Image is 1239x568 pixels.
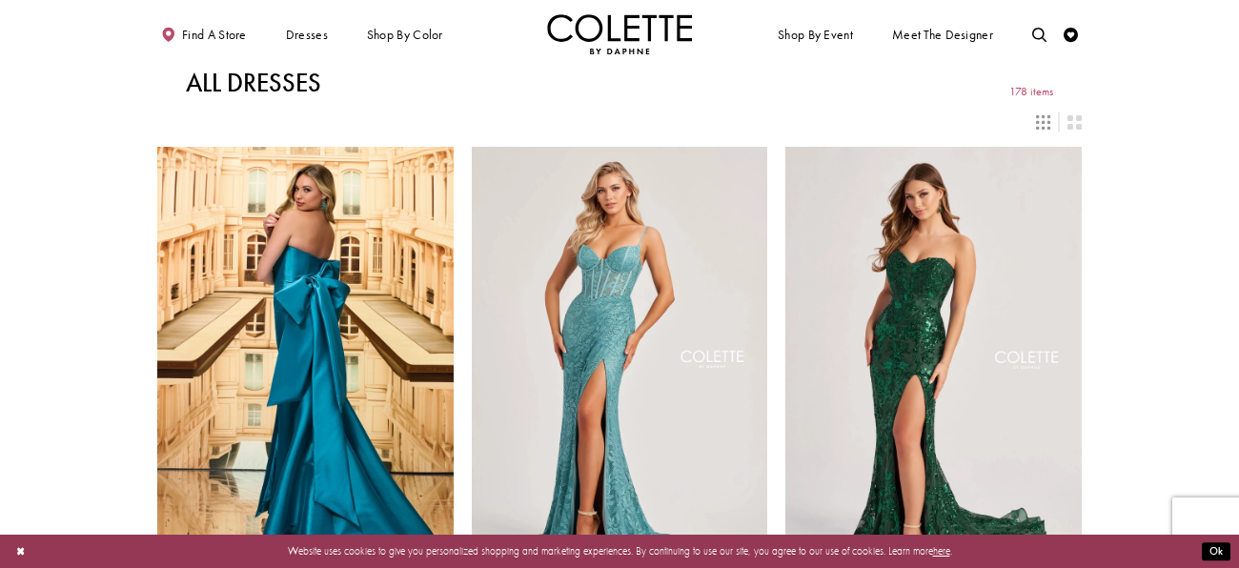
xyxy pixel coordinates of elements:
[149,106,1090,137] div: Layout Controls
[286,28,328,42] span: Dresses
[547,14,692,54] a: Visit Home Page
[547,14,692,54] img: Colette by Daphne
[778,28,853,42] span: Shop By Event
[1202,542,1230,560] button: Submit Dialog
[282,14,332,54] span: Dresses
[182,28,247,42] span: Find a store
[1028,14,1050,54] a: Toggle search
[363,14,446,54] span: Shop by color
[9,538,32,564] button: Close Dialog
[186,69,321,97] h1: All Dresses
[1009,86,1053,98] span: 178 items
[104,541,1135,560] p: Website uses cookies to give you personalized shopping and marketing experiences. By continuing t...
[774,14,856,54] span: Shop By Event
[1060,14,1082,54] a: Check Wishlist
[367,28,443,42] span: Shop by color
[892,28,993,42] span: Meet the designer
[1067,115,1082,130] span: Switch layout to 2 columns
[157,14,250,54] a: Find a store
[933,544,950,558] a: here
[1036,115,1050,130] span: Switch layout to 3 columns
[888,14,997,54] a: Meet the designer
